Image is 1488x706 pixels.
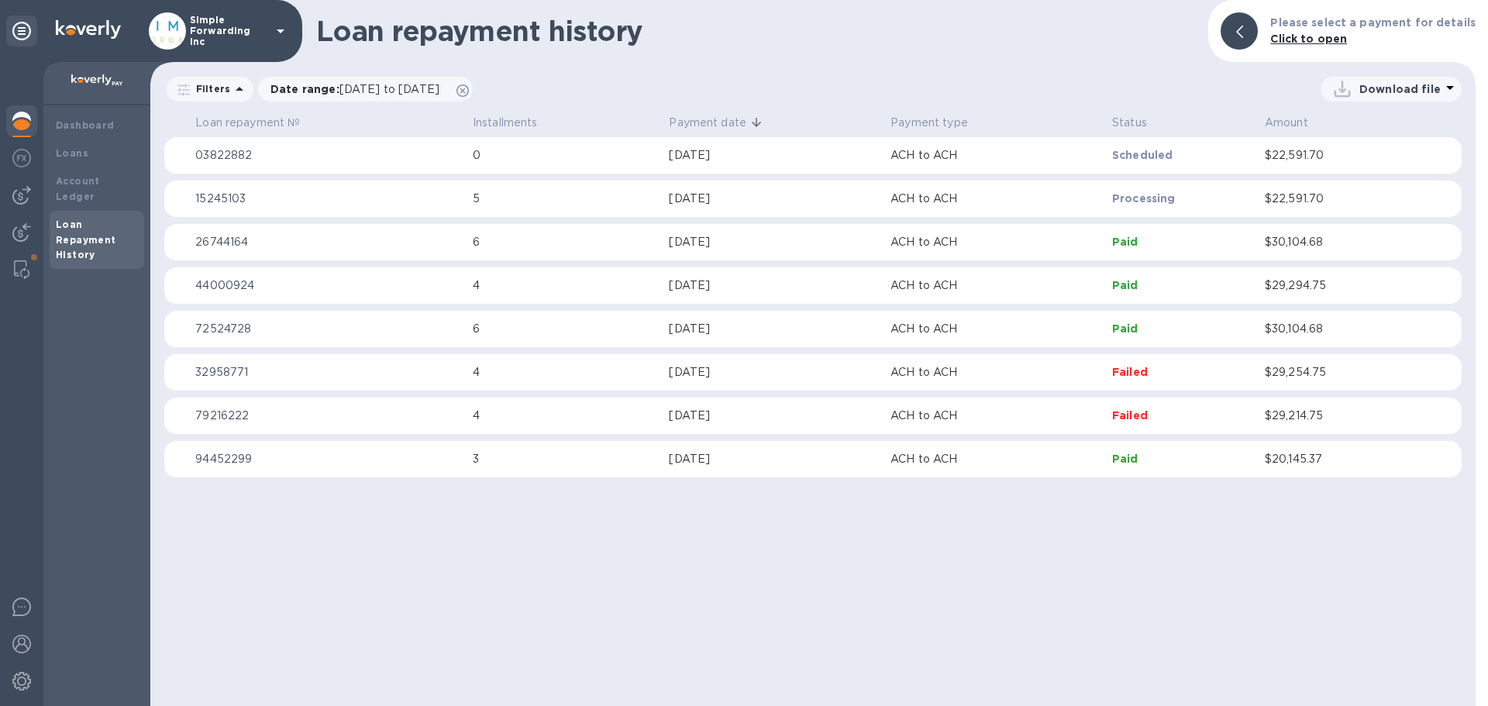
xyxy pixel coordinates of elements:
div: Date range:[DATE] to [DATE] [258,77,473,102]
p: 44000924 [195,277,460,294]
span: Status [1112,115,1167,131]
p: $30,104.68 [1265,234,1405,250]
p: 15245103 [195,191,460,207]
div: [DATE] [669,321,878,337]
p: Paid [1112,234,1252,250]
h1: Loan repayment history [316,15,1196,47]
p: $29,294.75 [1265,277,1405,294]
p: Status [1112,115,1147,131]
p: Failed [1112,408,1252,423]
p: 26744164 [195,234,460,250]
p: 03822882 [195,147,460,164]
p: Download file [1359,81,1441,97]
p: Paid [1112,451,1252,467]
div: Unpin categories [6,15,37,46]
p: $22,591.70 [1265,191,1405,207]
p: ACH to ACH [890,147,1100,164]
p: ACH to ACH [890,234,1100,250]
p: 6 [473,234,657,250]
p: 0 [473,147,657,164]
p: 4 [473,364,657,381]
div: [DATE] [669,408,878,424]
p: 4 [473,408,657,424]
p: ACH to ACH [890,191,1100,207]
p: 32958771 [195,364,460,381]
p: Amount [1265,115,1308,131]
p: $29,254.75 [1265,364,1405,381]
p: $29,214.75 [1265,408,1405,424]
b: Please select a payment for details [1270,16,1476,29]
p: 6 [473,321,657,337]
p: Payment date [669,115,746,131]
span: Installments [473,115,558,131]
img: Foreign exchange [12,149,31,167]
div: [DATE] [669,451,878,467]
p: Loan repayment № [195,115,300,131]
span: Payment type [890,115,988,131]
b: Loan Repayment History [56,219,116,261]
div: [DATE] [669,364,878,381]
div: [DATE] [669,277,878,294]
p: Processing [1112,191,1252,206]
p: 94452299 [195,451,460,467]
p: 4 [473,277,657,294]
p: $22,591.70 [1265,147,1405,164]
div: [DATE] [669,234,878,250]
b: Account Ledger [56,175,100,202]
b: Dashboard [56,119,115,131]
img: Logo [56,20,121,39]
p: Installments [473,115,538,131]
p: 72524728 [195,321,460,337]
p: Paid [1112,321,1252,336]
p: ACH to ACH [890,451,1100,467]
p: $30,104.68 [1265,321,1405,337]
div: [DATE] [669,191,878,207]
p: ACH to ACH [890,277,1100,294]
p: Scheduled [1112,147,1252,163]
b: Loans [56,147,88,159]
div: [DATE] [669,147,878,164]
p: 3 [473,451,657,467]
p: ACH to ACH [890,364,1100,381]
p: 79216222 [195,408,460,424]
p: Filters [190,82,230,95]
span: Payment date [669,115,766,131]
p: Date range : [270,81,447,97]
b: Click to open [1270,33,1347,45]
p: Paid [1112,277,1252,293]
p: ACH to ACH [890,321,1100,337]
p: ACH to ACH [890,408,1100,424]
p: $20,145.37 [1265,451,1405,467]
span: Amount [1265,115,1328,131]
span: Loan repayment № [195,115,320,131]
p: Simple Forwarding Inc [190,15,267,47]
p: Payment type [890,115,968,131]
span: [DATE] to [DATE] [339,83,439,95]
p: 5 [473,191,657,207]
p: Failed [1112,364,1252,380]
